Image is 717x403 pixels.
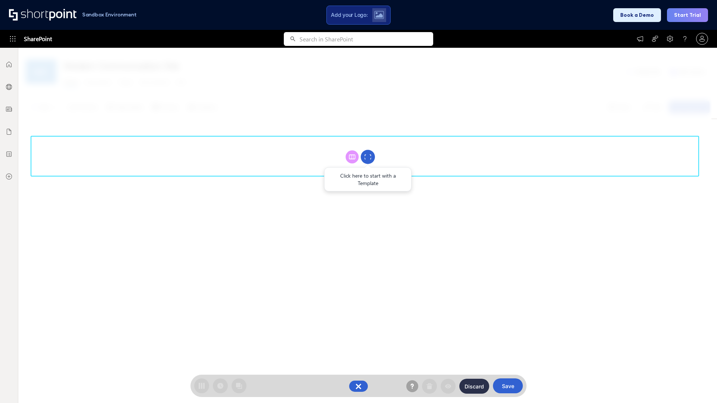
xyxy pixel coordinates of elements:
[299,32,433,46] input: Search in SharePoint
[493,378,523,393] button: Save
[331,12,367,18] span: Add your Logo:
[374,11,384,19] img: Upload logo
[82,13,137,17] h1: Sandbox Environment
[667,8,708,22] button: Start Trial
[613,8,661,22] button: Book a Demo
[680,367,717,403] iframe: Chat Widget
[24,30,52,48] span: SharePoint
[459,379,489,394] button: Discard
